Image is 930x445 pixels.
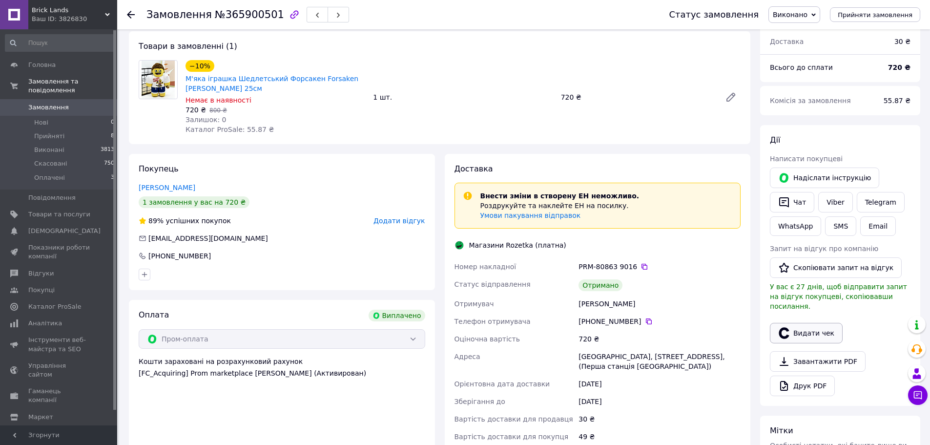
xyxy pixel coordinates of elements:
[577,348,743,375] div: [GEOGRAPHIC_DATA], [STREET_ADDRESS], (Перша станція [GEOGRAPHIC_DATA])
[28,413,53,422] span: Маркет
[577,410,743,428] div: 30 ₴
[34,146,64,154] span: Виконані
[111,132,114,141] span: 8
[28,61,56,69] span: Головна
[28,319,62,328] span: Аналітика
[770,192,814,212] button: Чат
[28,361,90,379] span: Управління сайтом
[146,9,212,21] span: Замовлення
[579,317,741,326] div: [PHONE_NUMBER]
[770,245,878,253] span: Запит на відгук про компанію
[34,132,64,141] span: Прийняті
[104,159,114,168] span: 750
[908,385,928,405] button: Чат з покупцем
[186,75,358,92] a: М'яка іграшка Шедлетський Форсакен Forsaken [PERSON_NAME] 25cм
[770,135,780,145] span: Дії
[455,415,573,423] span: Вартість доставки для продавця
[186,106,206,114] span: 720 ₴
[480,201,640,211] p: Роздрукуйте та наклейте ЕН на посилку.
[884,97,910,105] span: 55.87 ₴
[770,426,793,435] span: Мітки
[5,34,115,52] input: Пошук
[455,335,520,343] span: Оціночна вартість
[28,227,101,235] span: [DEMOGRAPHIC_DATA]
[455,380,550,388] span: Орієнтовна дата доставки
[669,10,759,20] div: Статус замовлення
[28,77,117,95] span: Замовлення та повідомлення
[770,97,851,105] span: Комісія за замовлення
[770,376,835,396] a: Друк PDF
[186,126,274,133] span: Каталог ProSale: 55.87 ₴
[770,155,843,163] span: Написати покупцеві
[455,280,531,288] span: Статус відправлення
[34,159,67,168] span: Скасовані
[101,146,114,154] span: 3813
[34,118,48,127] span: Нові
[32,15,117,23] div: Ваш ID: 3826830
[455,318,531,325] span: Телефон отримувача
[139,42,237,51] span: Товари в замовленні (1)
[770,64,833,71] span: Всього до сплати
[373,217,425,225] span: Додати відгук
[148,234,268,242] span: [EMAIL_ADDRESS][DOMAIN_NAME]
[28,193,76,202] span: Повідомлення
[142,61,175,99] img: М'яка іграшка Шедлетський Форсакен Forsaken Роблокс Roblox 25cм
[770,38,804,45] span: Доставка
[888,64,910,71] b: 720 ₴
[139,216,231,226] div: успішних покупок
[111,173,114,182] span: 3
[127,10,135,20] div: Повернутися назад
[139,196,249,208] div: 1 замовлення у вас на 720 ₴
[209,107,227,114] span: 800 ₴
[28,210,90,219] span: Товари та послуги
[455,300,494,308] span: Отримувач
[28,302,81,311] span: Каталог ProSale
[147,251,212,261] div: [PHONE_NUMBER]
[28,103,69,112] span: Замовлення
[577,330,743,348] div: 720 ₴
[889,31,916,52] div: 30 ₴
[577,375,743,393] div: [DATE]
[721,87,741,107] a: Редагувати
[830,7,920,22] button: Прийняти замовлення
[773,11,807,19] span: Виконано
[455,263,517,271] span: Номер накладної
[770,283,907,310] span: У вас є 27 днів, щоб відправити запит на відгук покупцеві, скопіювавши посилання.
[770,168,879,188] button: Надіслати інструкцію
[455,398,505,405] span: Зберігання до
[770,323,843,343] button: Видати чек
[577,393,743,410] div: [DATE]
[557,90,717,104] div: 720 ₴
[369,310,425,321] div: Виплачено
[369,90,557,104] div: 1 шт.
[818,192,852,212] a: Viber
[28,286,55,295] span: Покупці
[770,257,902,278] button: Скопіювати запит на відгук
[111,118,114,127] span: 0
[139,164,179,173] span: Покупець
[838,11,912,19] span: Прийняти замовлення
[186,116,227,124] span: Залишок: 0
[480,192,640,200] span: Внести зміни в створену ЕН неможливо.
[577,295,743,313] div: [PERSON_NAME]
[32,6,105,15] span: Brick Lands
[579,262,741,272] div: PRM-80863 9016
[139,368,425,378] div: [FC_Acquiring] Prom marketplace [PERSON_NAME] (Активирован)
[186,60,214,72] div: −10%
[455,164,493,173] span: Доставка
[28,243,90,261] span: Показники роботи компанії
[28,269,54,278] span: Відгуки
[770,216,821,236] a: WhatsApp
[28,387,90,404] span: Гаманець компанії
[148,217,164,225] span: 89%
[455,353,480,360] span: Адреса
[139,310,169,319] span: Оплата
[770,351,866,372] a: Завантажити PDF
[34,173,65,182] span: Оплачені
[860,216,896,236] button: Email
[28,336,90,353] span: Інструменти веб-майстра та SEO
[480,212,581,219] a: Умови пакування відправок
[139,357,425,378] div: Кошти зараховані на розрахунковий рахунок
[825,216,856,236] button: SMS
[186,96,251,104] span: Немає в наявності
